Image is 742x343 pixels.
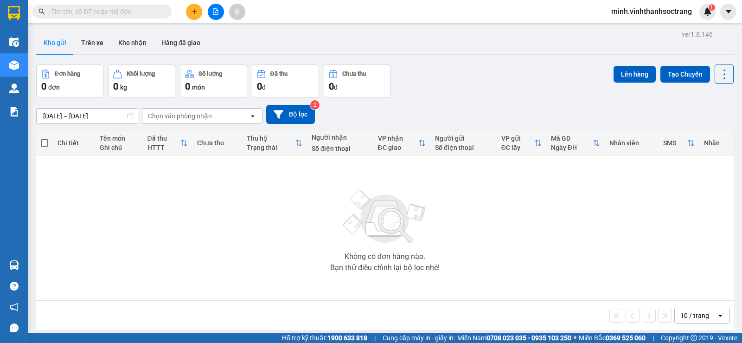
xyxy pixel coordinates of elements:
div: 10 / trang [680,311,709,320]
span: file-add [212,8,219,15]
span: search [38,8,45,15]
svg: open [716,312,724,319]
div: Trạng thái [247,144,295,151]
button: Kho gửi [36,32,74,54]
div: Người gửi [435,135,492,142]
span: 0 [185,81,190,92]
div: Nhân viên [609,139,653,147]
span: caret-down [724,7,733,16]
div: Bạn thử điều chỉnh lại bộ lọc nhé! [330,264,440,272]
div: Mã GD [551,135,593,142]
span: aim [234,8,240,15]
div: Tên món [100,135,138,142]
button: Đơn hàng0đơn [36,65,103,98]
button: file-add [208,4,224,20]
div: Khối lượng [127,71,155,77]
div: Chưa thu [342,71,366,77]
span: Hỗ trợ kỹ thuật: [282,333,367,343]
button: Trên xe [74,32,111,54]
strong: 0369 525 060 [606,334,646,342]
div: Chi tiết [58,139,90,147]
button: Tạo Chuyến [660,66,710,83]
button: Bộ lọc [266,105,315,124]
div: VP gửi [501,135,534,142]
button: Số lượng0món [180,65,247,98]
span: 0 [113,81,118,92]
img: icon-new-feature [704,7,712,16]
div: Nhãn [704,139,729,147]
img: warehouse-icon [9,60,19,70]
div: Ghi chú [100,144,138,151]
span: đ [262,84,266,91]
th: Toggle SortBy [143,131,192,155]
span: Cung cấp máy in - giấy in: [383,333,455,343]
input: Select a date range. [37,109,138,123]
th: Toggle SortBy [659,131,699,155]
div: Người nhận [312,134,369,141]
div: Chưa thu [197,139,237,147]
span: 0 [257,81,262,92]
strong: 0708 023 035 - 0935 103 250 [486,334,571,342]
button: Lên hàng [614,66,656,83]
div: Đơn hàng [55,71,80,77]
img: warehouse-icon [9,37,19,47]
sup: 2 [310,100,320,110]
img: warehouse-icon [9,84,19,93]
span: ⚪️ [574,336,576,340]
button: caret-down [720,4,736,20]
strong: 1900 633 818 [327,334,367,342]
th: Toggle SortBy [373,131,431,155]
span: | [652,333,654,343]
span: question-circle [10,282,19,291]
span: notification [10,303,19,311]
div: Số lượng [198,71,222,77]
span: 0 [329,81,334,92]
span: 0 [41,81,46,92]
sup: 1 [709,4,715,11]
button: plus [186,4,202,20]
button: Chưa thu0đ [324,65,391,98]
div: ĐC giao [378,144,419,151]
th: Toggle SortBy [546,131,605,155]
span: món [192,84,205,91]
div: Ngày ĐH [551,144,593,151]
div: Thu hộ [247,135,295,142]
div: Đã thu [270,71,288,77]
div: ĐC lấy [501,144,534,151]
input: Tìm tên, số ĐT hoặc mã đơn [51,6,160,17]
img: logo-vxr [8,6,20,20]
span: minh.vinhthanhsoctrang [604,6,699,17]
div: Số điện thoại [435,144,492,151]
div: HTTT [147,144,180,151]
span: | [374,333,376,343]
div: Không có đơn hàng nào. [345,253,425,260]
span: đ [334,84,338,91]
button: Hàng đã giao [154,32,208,54]
th: Toggle SortBy [242,131,307,155]
div: SMS [663,139,687,147]
div: Chọn văn phòng nhận [148,111,212,121]
div: VP nhận [378,135,419,142]
button: Đã thu0đ [252,65,319,98]
span: copyright [691,335,697,341]
div: Số điện thoại [312,145,369,152]
svg: open [249,112,256,120]
span: đơn [48,84,60,91]
span: plus [191,8,198,15]
span: message [10,324,19,332]
button: aim [229,4,245,20]
div: ver 1.8.146 [682,29,713,39]
img: warehouse-icon [9,260,19,270]
span: kg [120,84,127,91]
button: Khối lượng0kg [108,65,175,98]
span: 1 [710,4,713,11]
div: Đã thu [147,135,180,142]
span: Miền Nam [457,333,571,343]
img: solution-icon [9,107,19,116]
span: Miền Bắc [579,333,646,343]
th: Toggle SortBy [497,131,546,155]
button: Kho nhận [111,32,154,54]
img: svg+xml;base64,PHN2ZyBjbGFzcz0ibGlzdC1wbHVnX19zdmciIHhtbG5zPSJodHRwOi8vd3d3LnczLm9yZy8yMDAwL3N2Zy... [339,184,431,249]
